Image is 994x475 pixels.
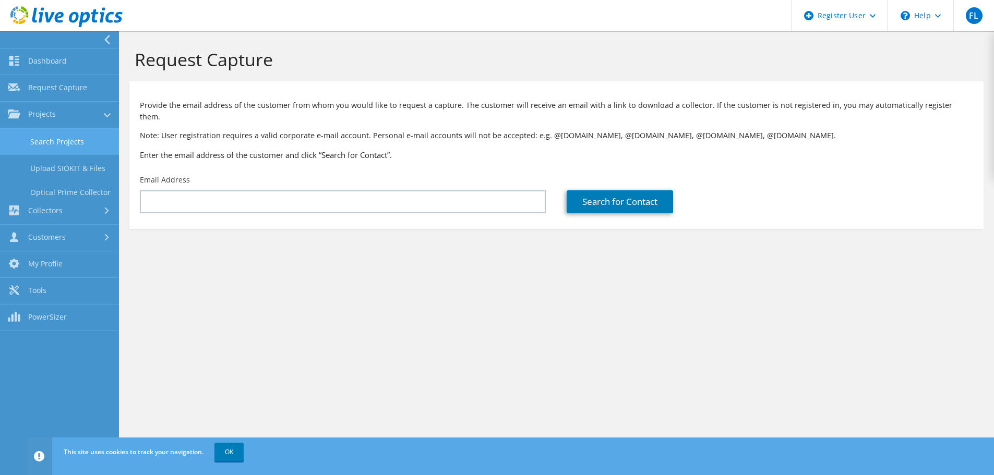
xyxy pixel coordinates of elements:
a: OK [214,443,244,461]
label: Email Address [140,175,190,185]
p: Note: User registration requires a valid corporate e-mail account. Personal e-mail accounts will ... [140,130,973,141]
h3: Enter the email address of the customer and click “Search for Contact”. [140,149,973,161]
svg: \n [901,11,910,20]
h1: Request Capture [135,48,973,70]
p: Provide the email address of the customer from whom you would like to request a capture. The cust... [140,100,973,123]
a: Search for Contact [567,190,673,213]
span: FL [966,7,983,24]
span: This site uses cookies to track your navigation. [64,447,203,456]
